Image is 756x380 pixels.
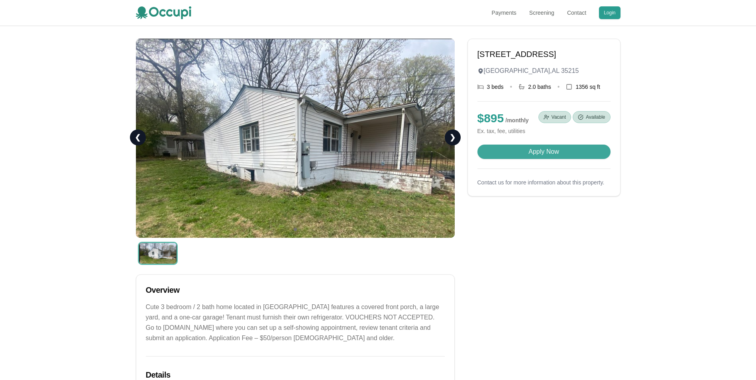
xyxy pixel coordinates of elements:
[510,82,513,92] div: •
[146,302,445,343] p: Cute 3 bedroom / 2 bath home located in [GEOGRAPHIC_DATA] features a covered front porch, a large...
[136,39,455,238] img: FRONT%20-%20SIDE%20OF%20HOME.jpg
[138,242,178,265] img: FRONT%20-%20SIDE%20OF%20HOME.jpg
[487,83,504,91] span: 3 beds
[552,114,566,120] span: Vacant
[146,284,445,296] h2: Overview
[529,9,554,17] a: Screening
[477,127,529,135] small: Ex. tax, fee, utilities
[445,129,461,145] a: ❯
[477,178,611,186] p: Contact us for more information about this property.
[586,114,605,120] span: Available
[558,82,560,92] div: •
[528,83,551,91] span: 2.0 baths
[477,49,611,60] h1: [STREET_ADDRESS]
[599,6,620,19] button: Login
[477,111,529,125] p: $ 895
[477,145,611,159] button: Apply Now
[484,66,579,76] span: [GEOGRAPHIC_DATA] , AL 35215
[567,9,586,17] a: Contact
[575,83,600,91] span: 1356 sq ft
[130,129,146,145] a: ❮
[492,9,516,17] a: Payments
[505,117,528,123] span: / monthly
